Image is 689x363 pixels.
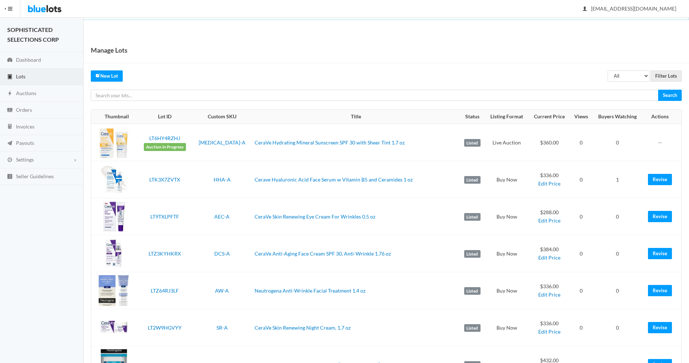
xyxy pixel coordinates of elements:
label: Listed [464,250,481,258]
th: Status [460,110,485,124]
input: Search [658,90,682,101]
a: createNew Lot [91,70,123,82]
span: [EMAIL_ADDRESS][DOMAIN_NAME] [583,5,676,12]
td: 1 [592,161,643,198]
td: $336.00 [528,161,570,198]
td: $336.00 [528,272,570,309]
ion-icon: flash [6,90,13,97]
a: LTK3X7ZVTX [149,176,180,183]
label: Listed [464,139,481,147]
span: Lots [16,73,25,79]
label: Listed [464,176,481,184]
td: Live Auction [485,124,528,161]
a: Revise [648,285,672,296]
a: Edit Price [538,217,560,224]
a: HHA-A [214,176,231,183]
span: Auction in Progress [144,143,186,151]
th: Views [570,110,592,124]
a: LTZ3KYHKRX [149,250,181,257]
td: $288.00 [528,198,570,235]
td: Buy Now [485,198,528,235]
span: Auctions [16,90,36,96]
a: LTZ64RJ3LF [151,287,179,294]
td: Buy Now [485,309,528,346]
a: Revise [648,211,672,222]
th: Custom SKU [192,110,252,124]
ion-icon: clipboard [6,74,13,81]
a: Edit Price [538,180,560,187]
a: Edit Price [538,254,560,261]
a: SR-A [216,325,228,331]
td: Buy Now [485,235,528,272]
ion-icon: calculator [6,123,13,130]
td: 0 [592,309,643,346]
ion-icon: cash [6,107,13,114]
a: Neutrogena Anti-Wrinkle Facial Treatment 1.4 oz [255,287,365,294]
input: Search your lots... [91,90,658,101]
a: DCS-A [214,250,230,257]
td: $360.00 [528,124,570,161]
td: 0 [592,235,643,272]
td: 0 [592,124,643,161]
span: Seller Guidelines [16,173,54,179]
ion-icon: speedometer [6,57,13,64]
span: Settings [16,156,34,163]
a: Cerave Hyaluronic Acid Face Serum w Vitamin B5 and Ceramides 1 oz [255,176,413,183]
a: LT9TXLPFTF [150,213,179,220]
ion-icon: create [96,73,100,78]
label: Listed [464,213,481,221]
a: CeraVe Anti-Aging Face Cream SPF 30, Anti-Wrinkle 1.76 oz [255,250,391,257]
a: LT2W9HGVYY [148,325,182,331]
td: $384.00 [528,235,570,272]
td: 0 [570,235,592,272]
ion-icon: person [581,6,588,13]
label: Listed [464,324,481,332]
a: Revise [648,174,672,185]
span: Invoices [16,123,35,130]
th: Lot ID [138,110,192,124]
td: Buy Now [485,272,528,309]
td: 0 [592,272,643,309]
a: CeraVe Skin Renewing Night Cream, 1.7 oz [255,325,350,331]
td: 0 [570,124,592,161]
a: LT6HY4RZHJ [149,135,180,141]
td: 0 [570,161,592,198]
a: Revise [648,248,672,259]
a: [MEDICAL_DATA]-A [199,139,246,146]
a: AEC-A [214,213,230,220]
th: Listing Format [485,110,528,124]
ion-icon: cog [6,157,13,164]
a: Revise [648,322,672,333]
th: Current Price [528,110,570,124]
th: Actions [643,110,681,124]
td: 0 [570,272,592,309]
a: AW-A [215,287,229,294]
th: Thumbnail [91,110,138,124]
td: 0 [592,198,643,235]
a: Edit Price [538,329,560,335]
span: Payouts [16,140,34,146]
strong: SOPHISTICATED SELECTIONS CORP [7,26,59,43]
input: Filter Lots [651,70,682,82]
a: Edit Price [538,291,560,298]
th: Title [252,110,460,124]
a: CeraVe Hydrating Mineral Sunscreen SPF 30 with Sheer Tint 1.7 oz [255,139,405,146]
ion-icon: paper plane [6,140,13,147]
ion-icon: list box [6,174,13,180]
span: Orders [16,107,32,113]
td: $336.00 [528,309,570,346]
th: Buyers Watching [592,110,643,124]
td: 0 [570,309,592,346]
a: CeraVe Skin Renewing Eye Cream For Wrinkles 0.5 oz [255,213,375,220]
td: 0 [570,198,592,235]
td: Buy Now [485,161,528,198]
label: Listed [464,287,481,295]
td: -- [643,124,681,161]
span: Dashboard [16,57,41,63]
h1: Manage Lots [91,45,127,56]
